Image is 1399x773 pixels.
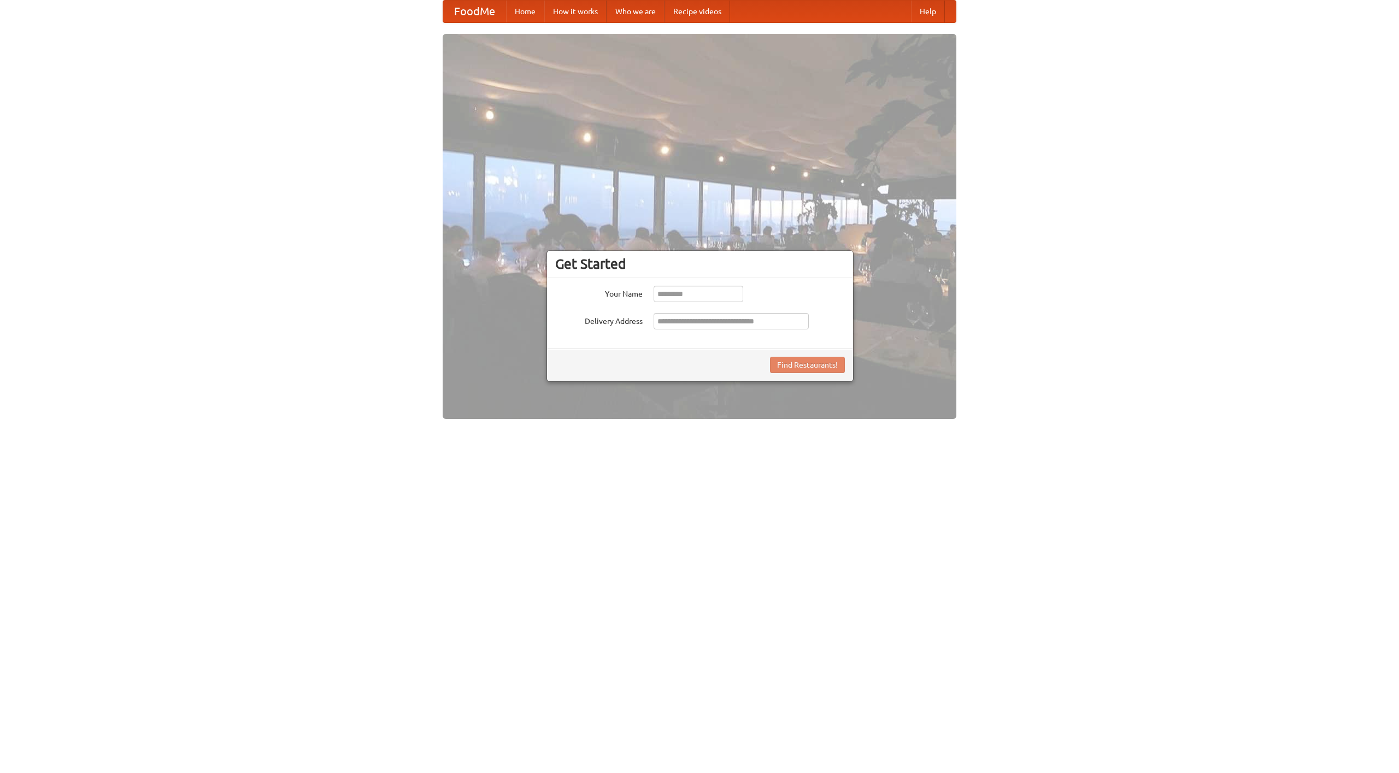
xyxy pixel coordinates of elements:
label: Your Name [555,286,643,299]
button: Find Restaurants! [770,357,845,373]
h3: Get Started [555,256,845,272]
a: Home [506,1,544,22]
a: Help [911,1,945,22]
a: How it works [544,1,607,22]
a: Who we are [607,1,665,22]
a: FoodMe [443,1,506,22]
a: Recipe videos [665,1,730,22]
label: Delivery Address [555,313,643,327]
